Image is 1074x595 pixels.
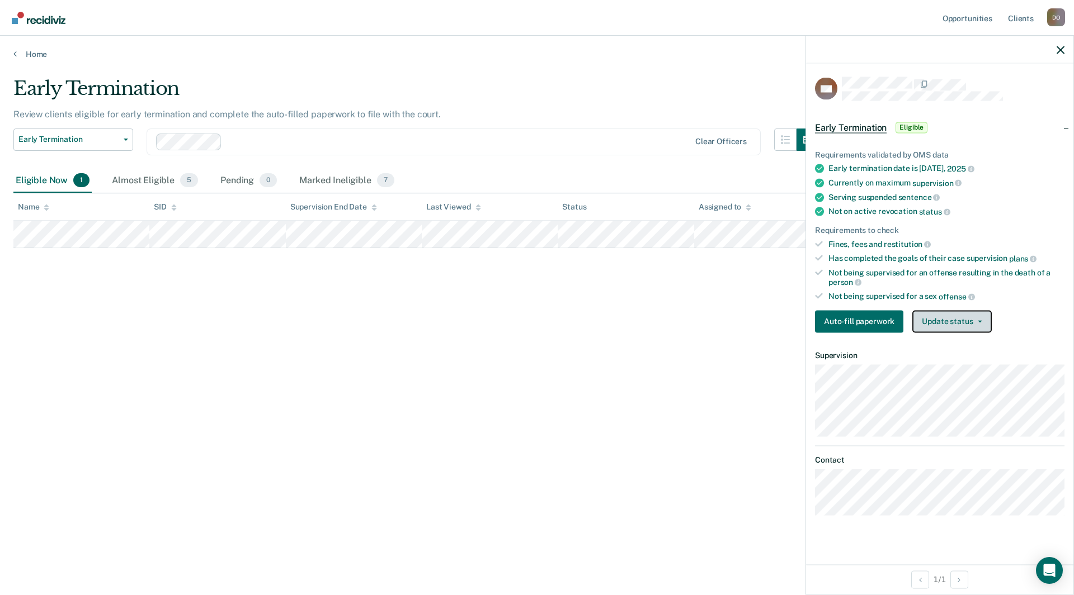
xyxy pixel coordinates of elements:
span: 5 [180,173,198,188]
div: Pending [218,169,279,193]
a: Home [13,49,1061,59]
div: Requirements to check [815,225,1064,235]
dt: Contact [815,455,1064,465]
span: plans [1009,254,1037,263]
div: Not on active revocation [828,207,1064,217]
div: Name [18,202,49,212]
div: Requirements validated by OMS data [815,150,1064,159]
button: Update status [912,310,991,332]
span: supervision [912,178,962,187]
span: Early Termination [18,135,119,144]
span: sentence [898,193,940,202]
button: Previous Opportunity [911,570,929,588]
div: Early TerminationEligible [806,110,1073,145]
div: Has completed the goals of their case supervision [828,254,1064,264]
div: Eligible Now [13,169,92,193]
div: Last Viewed [426,202,481,212]
div: Currently on maximum [828,178,1064,188]
div: Open Intercom Messenger [1036,557,1063,584]
span: offense [939,292,975,301]
button: Profile dropdown button [1047,8,1065,26]
dt: Supervision [815,350,1064,360]
span: 1 [73,173,89,188]
div: Almost Eligible [110,169,200,193]
div: Not being supervised for a sex [828,292,1064,302]
p: Review clients eligible for early termination and complete the auto-filled paperwork to file with... [13,109,441,120]
button: Next Opportunity [950,570,968,588]
div: D O [1047,8,1065,26]
span: 2025 [947,164,974,173]
div: SID [154,202,177,212]
div: Status [562,202,586,212]
div: Early termination date is [DATE], [828,164,1064,174]
div: 1 / 1 [806,564,1073,594]
div: Clear officers [695,137,747,146]
div: Assigned to [699,202,751,212]
div: Not being supervised for an offense resulting in the death of a [828,268,1064,287]
span: 0 [260,173,277,188]
span: person [828,278,861,287]
button: Auto-fill paperwork [815,310,903,332]
div: Marked Ineligible [297,169,397,193]
div: Fines, fees and [828,239,1064,249]
a: Navigate to form link [815,310,908,332]
div: Serving suspended [828,192,1064,202]
span: restitution [884,240,931,249]
div: Early Termination [13,77,819,109]
span: status [919,207,950,216]
span: Eligible [896,122,927,133]
div: Supervision End Date [290,202,377,212]
span: Early Termination [815,122,887,133]
img: Recidiviz [12,12,65,24]
span: 7 [377,173,394,188]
